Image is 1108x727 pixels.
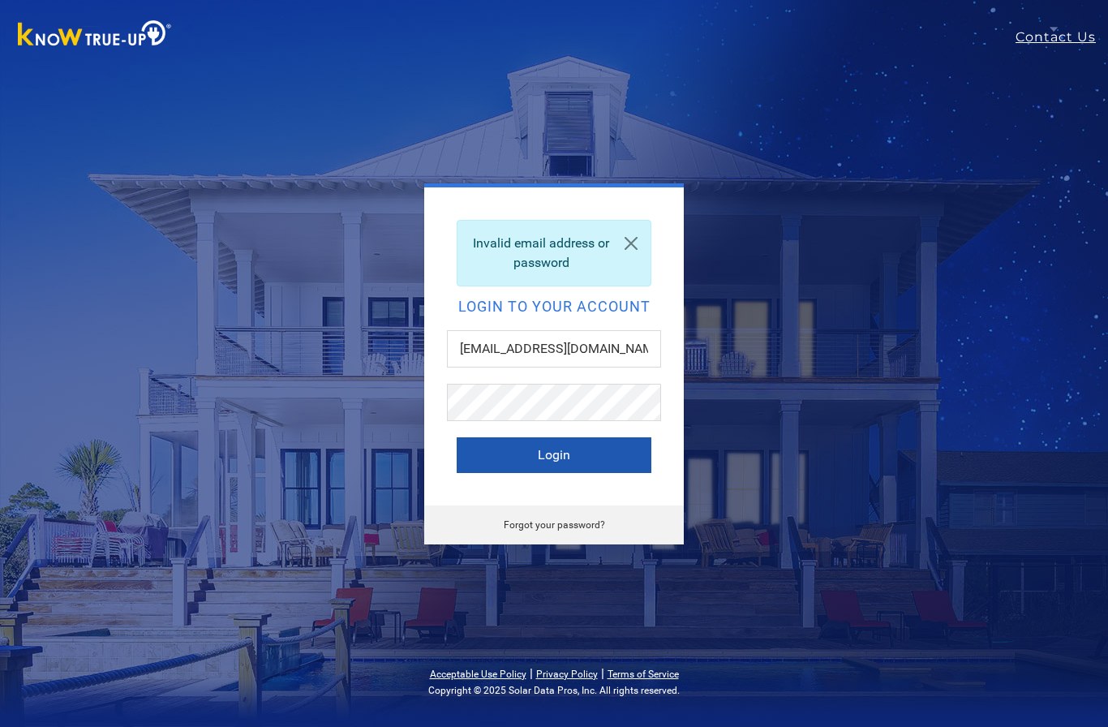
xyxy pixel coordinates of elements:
[601,665,604,681] span: |
[1016,28,1108,47] a: Contact Us
[457,220,651,286] div: Invalid email address or password
[430,669,526,680] a: Acceptable Use Policy
[612,221,651,266] a: Close
[457,299,651,314] h2: Login to your account
[608,669,679,680] a: Terms of Service
[10,17,180,54] img: Know True-Up
[447,330,661,368] input: Email
[504,519,605,531] a: Forgot your password?
[536,669,598,680] a: Privacy Policy
[457,437,651,473] button: Login
[530,665,533,681] span: |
